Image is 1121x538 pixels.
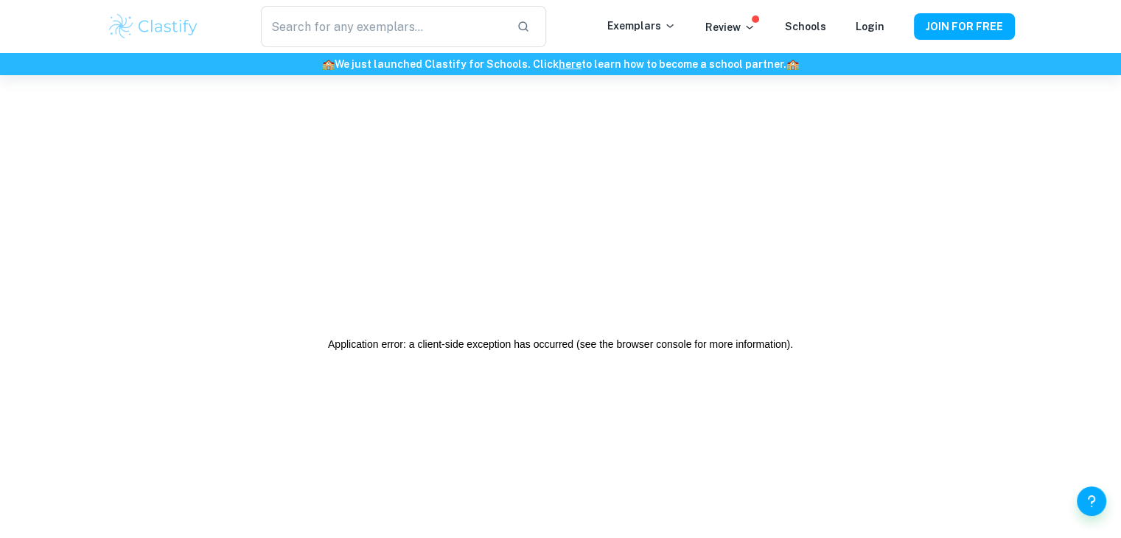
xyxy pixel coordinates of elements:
[322,58,335,70] span: 🏫
[786,58,799,70] span: 🏫
[559,58,582,70] a: here
[107,12,200,41] img: Clastify logo
[607,18,676,34] p: Exemplars
[261,6,504,47] input: Search for any exemplars...
[914,13,1015,40] button: JOIN FOR FREE
[1077,486,1106,516] button: Help and Feedback
[705,19,755,35] p: Review
[3,56,1118,72] h6: We just launched Clastify for Schools. Click to learn how to become a school partner.
[785,21,826,32] a: Schools
[856,21,884,32] a: Login
[328,326,793,363] h2: Application error: a client-side exception has occurred (see the browser console for more informa...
